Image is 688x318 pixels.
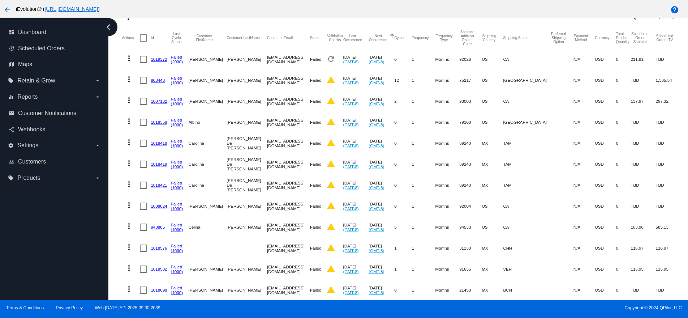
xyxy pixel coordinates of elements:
mat-cell: [DATE] [343,175,369,196]
a: (GMT-8) [343,248,358,253]
button: Change sorting for Id [151,36,154,40]
mat-cell: 1 [412,154,435,175]
mat-cell: [EMAIL_ADDRESS][DOMAIN_NAME] [267,280,310,301]
mat-icon: more_vert [125,243,133,251]
mat-icon: more_vert [125,75,133,84]
mat-cell: Months [435,133,460,154]
mat-cell: 1 [412,217,435,238]
a: email Customer Notifications [9,107,100,119]
mat-cell: [DATE] [343,259,369,280]
mat-cell: USD [595,196,616,217]
mat-cell: [DATE] [369,196,394,217]
mat-cell: Celina [189,217,227,238]
a: Failed [171,181,182,185]
mat-cell: 0 [616,70,631,91]
mat-icon: more_vert [125,222,133,230]
a: (2000) [171,59,183,64]
mat-cell: 0 [616,49,631,70]
mat-cell: USD [595,217,616,238]
mat-cell: 1 [412,175,435,196]
mat-cell: Carolina [189,133,227,154]
mat-cell: 1 [412,259,435,280]
mat-cell: USD [595,280,616,301]
button: Change sorting for LifetimeValue [655,34,674,42]
mat-cell: 297.32 [655,91,680,112]
mat-cell: N/A [573,154,595,175]
a: (1000) [171,164,183,169]
mat-cell: 1 [394,259,412,280]
mat-cell: [DATE] [343,49,369,70]
mat-cell: [PERSON_NAME] De [PERSON_NAME] [227,133,267,154]
a: people_outline Customers [9,156,100,168]
mat-cell: 0 [616,238,631,259]
mat-cell: [EMAIL_ADDRESS][DOMAIN_NAME] [267,217,310,238]
mat-cell: [DATE] [369,238,394,259]
button: Change sorting for NextOccurrenceUtc [369,34,388,42]
mat-cell: USD [595,112,616,133]
a: (GMT-8) [343,269,358,274]
mat-cell: 1 [412,49,435,70]
mat-cell: [GEOGRAPHIC_DATA] [503,112,550,133]
mat-cell: 211.91 [631,49,655,70]
mat-cell: [PERSON_NAME] [189,280,227,301]
mat-cell: [DATE] [369,133,394,154]
mat-cell: 1 [412,70,435,91]
mat-cell: 0 [394,175,412,196]
mat-cell: MX [482,133,503,154]
a: (GMT-8) [343,101,358,106]
a: dashboard Dashboard [9,26,100,38]
mat-cell: Carolina [189,154,227,175]
a: (1000) [171,290,183,295]
mat-cell: Months [435,259,460,280]
mat-cell: N/A [573,49,595,70]
a: (1000) [171,143,183,148]
button: Change sorting for ShippingCountry [482,34,496,42]
a: (GMT-8) [343,185,358,190]
mat-cell: CA [503,196,550,217]
mat-cell: TBD [655,280,680,301]
mat-cell: N/A [573,91,595,112]
mat-cell: [DATE] [343,217,369,238]
a: (GMT-8) [369,185,384,190]
mat-cell: 115.95 [631,259,655,280]
mat-cell: TBD [631,133,655,154]
mat-cell: USD [595,70,616,91]
mat-icon: more_vert [125,264,133,272]
mat-cell: [EMAIL_ADDRESS][DOMAIN_NAME] [267,133,310,154]
i: map [9,62,14,67]
button: Change sorting for Frequency [412,36,429,40]
a: Failed [171,222,182,227]
mat-icon: more_vert [125,285,133,293]
a: (1000) [171,80,183,85]
span: Customers [18,158,46,165]
a: (GMT-8) [343,59,358,64]
mat-cell: 0 [394,154,412,175]
mat-cell: [EMAIL_ADDRESS][DOMAIN_NAME] [267,91,310,112]
mat-cell: [EMAIL_ADDRESS][DOMAIN_NAME] [267,259,310,280]
mat-cell: [DATE] [343,112,369,133]
mat-cell: 116.97 [655,238,680,259]
mat-cell: MX [482,238,503,259]
mat-icon: more_vert [125,159,133,168]
a: Failed [171,264,182,269]
mat-cell: [EMAIL_ADDRESS][DOMAIN_NAME] [267,70,310,91]
mat-cell: Months [435,175,460,196]
button: Change sorting for FrequencyType [435,34,453,42]
mat-cell: [GEOGRAPHIC_DATA] [503,70,550,91]
mat-cell: 115.95 [655,259,680,280]
a: 1018418 [151,141,167,145]
i: dashboard [9,29,14,35]
mat-cell: US [482,91,503,112]
mat-cell: TBD [655,175,680,196]
mat-cell: TBD [631,70,655,91]
button: Change sorting for ShippingPostcode [459,30,475,46]
a: (1000) [171,248,183,253]
a: (1000) [171,101,183,106]
mat-cell: 1 [394,238,412,259]
mat-cell: TBD [631,112,655,133]
button: Change sorting for PaymentMethod.Type [573,34,588,42]
mat-icon: more_vert [125,138,133,147]
mat-cell: [DATE] [369,112,394,133]
button: Change sorting for CustomerLastName [227,36,260,40]
mat-cell: 92026 [459,49,482,70]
